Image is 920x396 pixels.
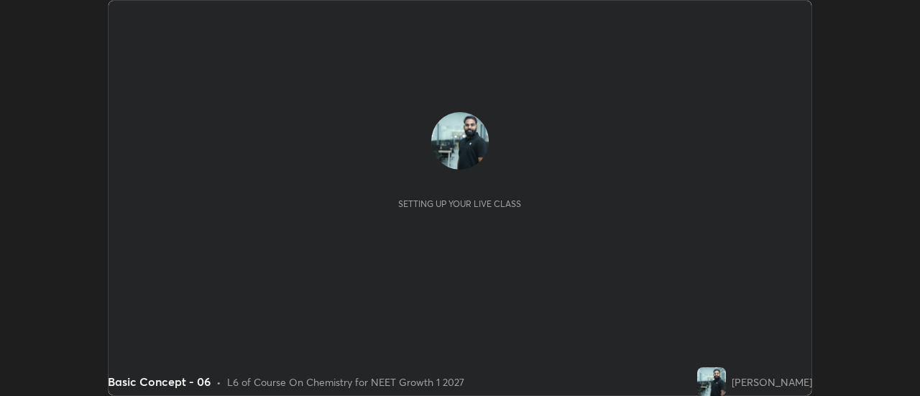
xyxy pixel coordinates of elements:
img: 458855d34a904919bf64d220e753158f.jpg [697,367,726,396]
div: • [216,374,221,390]
div: Basic Concept - 06 [108,373,211,390]
div: [PERSON_NAME] [732,374,812,390]
div: Setting up your live class [398,198,521,209]
img: 458855d34a904919bf64d220e753158f.jpg [431,112,489,170]
div: L6 of Course On Chemistry for NEET Growth 1 2027 [227,374,464,390]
